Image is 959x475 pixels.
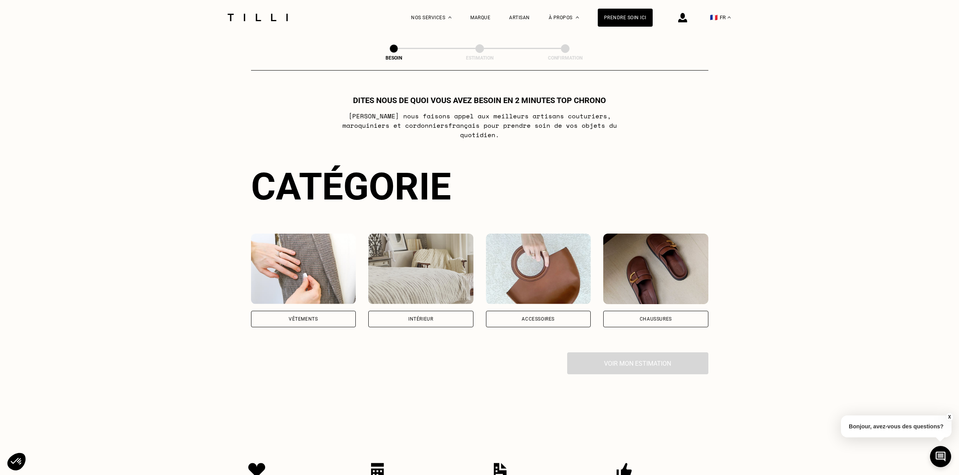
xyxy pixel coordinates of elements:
[522,317,555,321] div: Accessoires
[324,111,635,140] p: [PERSON_NAME] nous faisons appel aux meilleurs artisans couturiers , maroquiniers et cordonniers ...
[576,16,579,18] img: Menu déroulant à propos
[678,13,687,22] img: icône connexion
[640,317,672,321] div: Chaussures
[408,317,433,321] div: Intérieur
[353,96,606,105] h1: Dites nous de quoi vous avez besoin en 2 minutes top chrono
[368,234,473,304] img: Intérieur
[251,234,356,304] img: Vêtements
[448,16,451,18] img: Menu déroulant
[945,413,953,421] button: X
[289,317,318,321] div: Vêtements
[440,55,519,61] div: Estimation
[486,234,591,304] img: Accessoires
[841,415,952,437] p: Bonjour, avez-vous des questions?
[509,15,530,20] a: Artisan
[470,15,490,20] a: Marque
[603,234,708,304] img: Chaussures
[526,55,604,61] div: Confirmation
[728,16,731,18] img: menu déroulant
[598,9,653,27] a: Prendre soin ici
[225,14,291,21] img: Logo du service de couturière Tilli
[710,14,718,21] span: 🇫🇷
[355,55,433,61] div: Besoin
[251,165,708,208] div: Catégorie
